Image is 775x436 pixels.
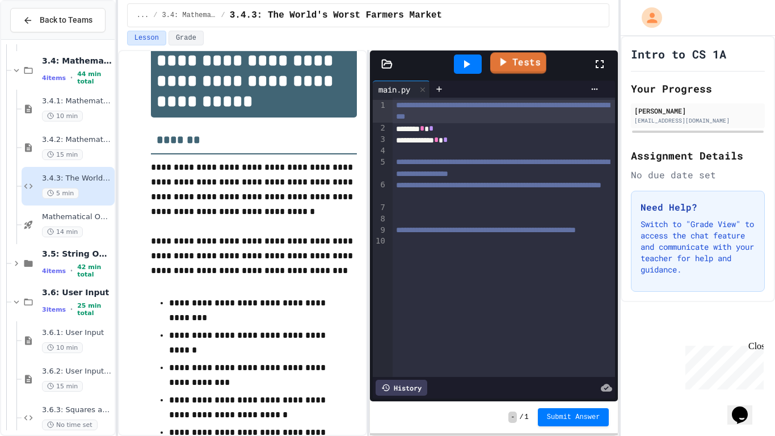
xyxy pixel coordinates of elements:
span: 3.6: User Input [42,287,112,297]
div: 5 [373,157,387,179]
h1: Intro to CS 1A [631,46,726,62]
span: 3.6.1: User Input [42,328,112,338]
div: [EMAIL_ADDRESS][DOMAIN_NAME] [634,116,761,125]
span: 3.4.1: Mathematical Operators [42,97,112,106]
span: 14 min [42,227,83,237]
div: 1 [373,100,387,123]
button: Grade [169,31,204,45]
span: • [70,266,73,275]
span: 15 min [42,381,83,392]
button: Lesson [127,31,166,45]
iframe: chat widget [681,341,764,389]
span: No time set [42,420,98,430]
span: 3.4.2: Mathematical Operators - Review [42,135,112,145]
iframe: chat widget [727,391,764,425]
span: 3.6.2: User Input - Review [42,367,112,376]
span: 25 min total [77,302,112,317]
span: Back to Teams [40,14,92,26]
div: 4 [373,145,387,157]
div: [PERSON_NAME] [634,106,761,116]
h2: Assignment Details [631,148,765,163]
span: 1 [525,413,529,422]
p: Switch to "Grade View" to access the chat feature and communicate with your teacher for help and ... [641,219,755,275]
span: / [519,413,523,422]
h3: Need Help? [641,200,755,214]
span: 3.4.3: The World's Worst Farmers Market [42,174,112,183]
span: Submit Answer [547,413,600,422]
a: Tests [490,52,546,74]
div: 9 [373,225,387,236]
span: • [70,305,73,314]
span: 3.4: Mathematical Operators [42,56,112,66]
span: 4 items [42,74,66,82]
span: 42 min total [77,263,112,278]
span: 3.4: Mathematical Operators [162,11,217,20]
span: 10 min [42,111,83,121]
button: Back to Teams [10,8,106,32]
div: 8 [373,213,387,225]
div: main.py [373,83,416,95]
div: main.py [373,81,430,98]
span: 4 items [42,267,66,275]
div: 10 [373,236,387,258]
span: Mathematical Operators - Quiz [42,212,112,222]
h2: Your Progress [631,81,765,97]
span: 3.5: String Operators [42,249,112,259]
div: No due date set [631,168,765,182]
span: - [508,412,517,423]
span: / [153,11,157,20]
span: 5 min [42,188,79,199]
div: 6 [373,179,387,202]
div: 7 [373,202,387,213]
span: • [70,73,73,82]
span: / [221,11,225,20]
div: 2 [373,123,387,134]
div: Chat with us now!Close [5,5,78,72]
span: ... [137,11,149,20]
span: 15 min [42,149,83,160]
span: 3.6.3: Squares and Circles [42,405,112,415]
span: 10 min [42,342,83,353]
span: 3.4.3: The World's Worst Farmers Market [230,9,442,22]
button: Submit Answer [538,408,609,426]
span: 3 items [42,306,66,313]
div: My Account [630,5,665,31]
div: History [376,380,427,396]
span: 44 min total [77,70,112,85]
div: 3 [373,134,387,145]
